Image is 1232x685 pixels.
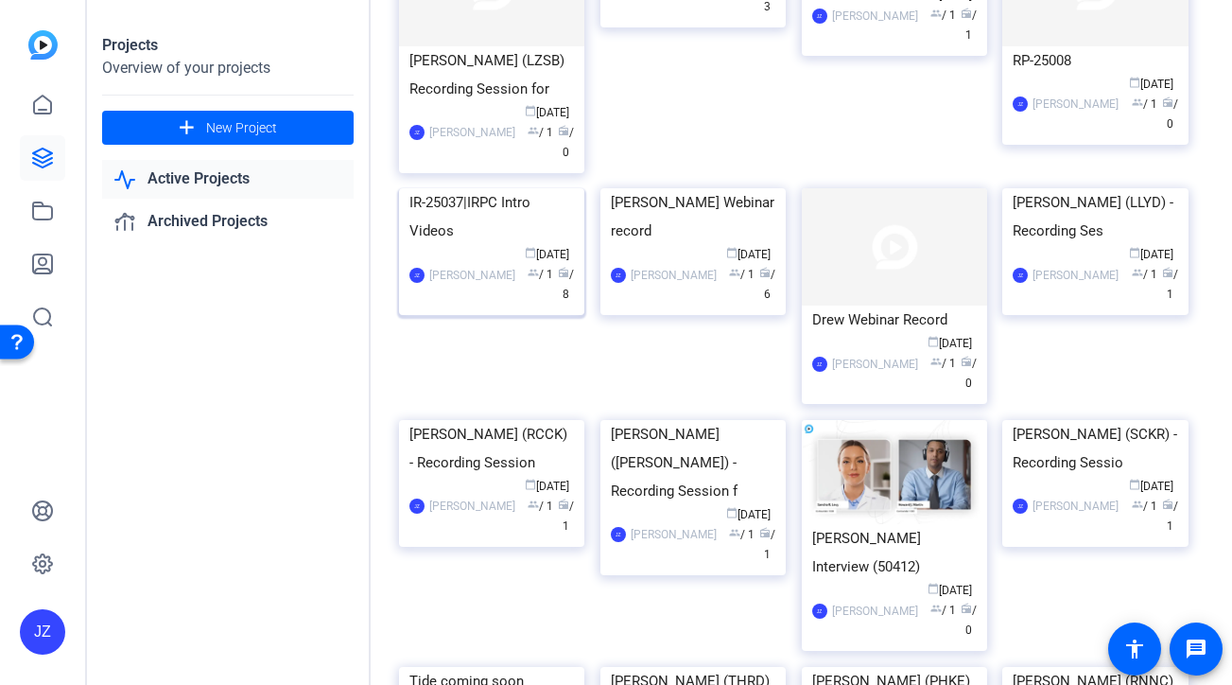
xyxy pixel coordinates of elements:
span: [DATE] [1129,78,1173,91]
span: group [729,527,740,538]
div: JZ [611,527,626,542]
div: [PERSON_NAME] [832,355,918,374]
span: / 0 [961,604,977,637]
span: New Project [206,118,277,138]
span: group [528,125,539,136]
span: radio [558,499,569,510]
div: [PERSON_NAME] Webinar record [611,188,775,245]
span: group [1132,267,1143,278]
span: radio [961,603,972,614]
div: [PERSON_NAME] [429,123,515,142]
span: calendar_today [525,479,536,490]
img: blue-gradient.svg [28,30,58,60]
span: calendar_today [1129,77,1140,88]
span: [DATE] [1129,248,1173,261]
span: / 0 [1162,97,1178,131]
div: JZ [409,125,425,140]
mat-icon: accessibility [1123,638,1146,660]
mat-icon: add [175,116,199,140]
div: JZ [812,9,827,24]
span: radio [558,267,569,278]
div: Overview of your projects [102,57,354,79]
span: / 1 [930,357,956,370]
span: calendar_today [525,247,536,258]
span: group [528,499,539,510]
div: JZ [1013,499,1028,514]
span: radio [558,125,569,136]
span: calendar_today [1129,247,1140,258]
div: RP-25008 [1013,46,1177,75]
span: [DATE] [1129,480,1173,493]
span: radio [1162,97,1173,108]
div: [PERSON_NAME] [1032,95,1119,114]
div: Drew Webinar Record [812,306,977,334]
span: radio [759,267,771,278]
div: JZ [611,268,626,283]
span: / 1 [961,9,977,42]
span: radio [759,527,771,538]
span: [DATE] [928,337,972,350]
span: [DATE] [525,480,569,493]
span: / 1 [930,604,956,617]
span: calendar_today [928,336,939,347]
span: [DATE] [525,248,569,261]
span: calendar_today [928,583,939,594]
div: [PERSON_NAME] ([PERSON_NAME]) - Recording Session f [611,420,775,505]
div: [PERSON_NAME] [429,266,515,285]
span: radio [1162,267,1173,278]
div: [PERSON_NAME] [832,602,918,621]
div: JZ [812,357,827,372]
span: group [1132,97,1143,108]
div: JZ [409,499,425,514]
span: / 1 [528,126,553,139]
span: / 1 [528,500,553,513]
div: [PERSON_NAME] [1032,266,1119,285]
div: IR-25037|IRPC Intro Videos [409,188,574,245]
span: / 1 [1132,97,1157,111]
span: group [930,603,942,614]
span: / 1 [930,9,956,22]
div: [PERSON_NAME] (RCCK) - Recording Session [409,420,574,477]
div: Projects [102,34,354,57]
span: / 1 [759,528,775,561]
div: JZ [812,604,827,619]
span: radio [1162,499,1173,510]
span: calendar_today [525,105,536,116]
span: group [729,267,740,278]
span: / 1 [558,500,574,533]
span: radio [961,8,972,19]
span: group [930,356,942,367]
span: / 1 [1132,500,1157,513]
mat-icon: message [1185,638,1207,660]
div: [PERSON_NAME] (LLYD) - Recording Ses [1013,188,1177,245]
span: [DATE] [726,248,771,261]
span: calendar_today [1129,479,1140,490]
span: / 1 [1132,268,1157,281]
span: / 0 [558,126,574,159]
span: group [930,8,942,19]
span: / 1 [729,528,755,541]
span: group [1132,499,1143,510]
span: calendar_today [726,247,737,258]
span: [DATE] [928,584,972,597]
div: [PERSON_NAME] [429,497,515,516]
span: / 1 [528,268,553,281]
div: [PERSON_NAME] [832,7,918,26]
div: [PERSON_NAME] [631,525,717,544]
div: [PERSON_NAME] Interview (50412) [812,524,977,581]
span: / 0 [961,357,977,390]
div: [PERSON_NAME] (SCKR) - Recording Sessio [1013,420,1177,477]
span: [DATE] [726,508,771,521]
span: / 8 [558,268,574,301]
span: radio [961,356,972,367]
span: calendar_today [726,507,737,518]
div: JZ [1013,268,1028,283]
div: JZ [409,268,425,283]
div: [PERSON_NAME] [631,266,717,285]
div: JZ [20,609,65,655]
a: Archived Projects [102,202,354,241]
span: / 1 [1162,500,1178,533]
span: / 1 [729,268,755,281]
span: group [528,267,539,278]
span: / 6 [759,268,775,301]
